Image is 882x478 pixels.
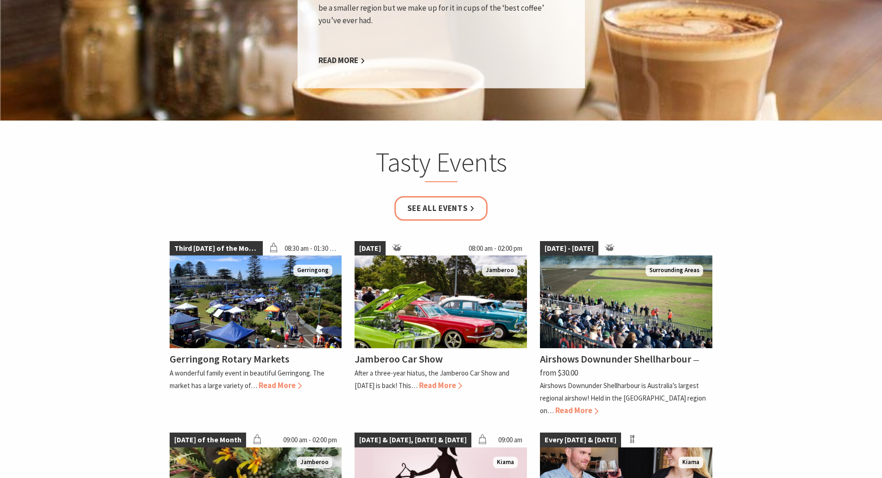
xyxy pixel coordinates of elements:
a: See all Events [394,196,488,221]
p: A wonderful family event in beautiful Gerringong. The market has a large variety of… [170,369,324,390]
a: Read More [318,56,365,66]
span: Kiama [493,457,518,468]
img: Grandstand crowd enjoying the close view of the display and mountains [540,255,712,348]
span: ⁠— from $30.00 [540,355,699,377]
span: Third [DATE] of the Month [170,241,263,256]
img: Christmas Market and Street Parade [170,255,342,348]
span: 09:00 am [494,433,527,447]
h4: Airshows Downunder Shellharbour [540,352,692,365]
img: Jamberoo Car Show [355,255,527,348]
span: Kiama [679,457,703,468]
h2: Tasty Events [260,146,623,182]
a: Third [DATE] of the Month 08:30 am - 01:30 pm Christmas Market and Street Parade Gerringong Gerri... [170,241,342,417]
span: 08:30 am - 01:30 pm [280,241,342,256]
span: 08:00 am - 02:00 pm [464,241,527,256]
span: 09:00 am - 02:00 pm [279,433,342,447]
span: Read More [419,380,462,390]
p: Airshows Downunder Shellharbour is Australia’s largest regional airshow! Held in the [GEOGRAPHIC_... [540,381,706,415]
h4: Gerringong Rotary Markets [170,352,289,365]
a: [DATE] 08:00 am - 02:00 pm Jamberoo Car Show Jamberoo Jamberoo Car Show After a three-year hiatus... [355,241,527,417]
h4: Jamberoo Car Show [355,352,443,365]
span: [DATE] [355,241,386,256]
span: Surrounding Areas [646,265,703,276]
span: [DATE] & [DATE], [DATE] & [DATE] [355,433,471,447]
a: [DATE] - [DATE] Grandstand crowd enjoying the close view of the display and mountains Surrounding... [540,241,712,417]
span: Read More [259,380,302,390]
span: Read More [555,405,598,415]
span: Gerringong [293,265,332,276]
span: Jamberoo [297,457,332,468]
p: After a three-year hiatus, the Jamberoo Car Show and [DATE] is back! This… [355,369,509,390]
span: [DATE] - [DATE] [540,241,598,256]
span: Jamberoo [482,265,518,276]
span: Every [DATE] & [DATE] [540,433,621,447]
span: [DATE] of the Month [170,433,246,447]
